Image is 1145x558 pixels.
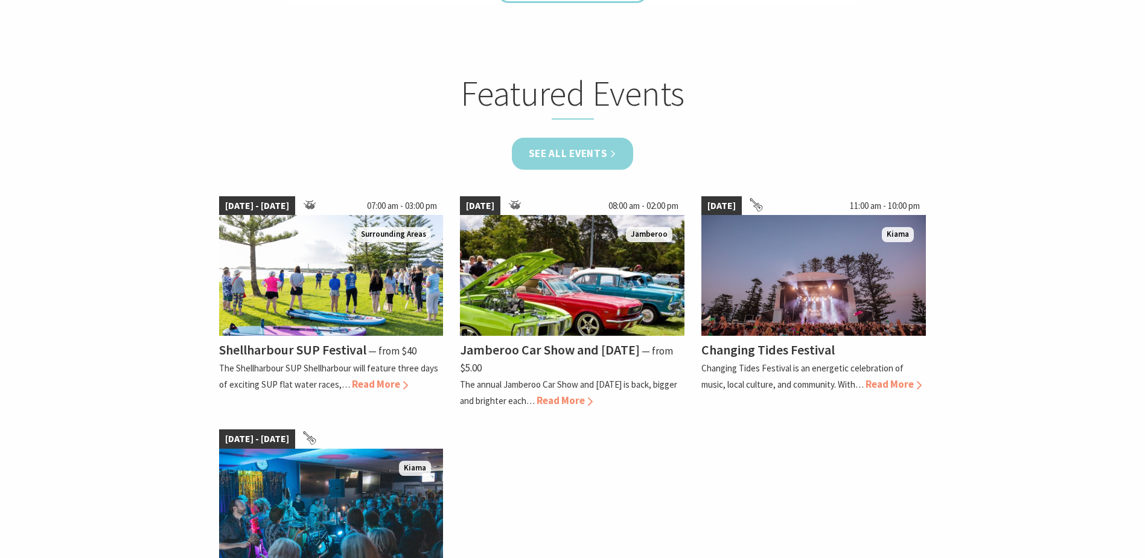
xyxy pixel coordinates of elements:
img: Changing Tides Main Stage [701,215,926,336]
p: The annual Jamberoo Car Show and [DATE] is back, bigger and brighter each… [460,379,677,406]
a: [DATE] 08:00 am - 02:00 pm Jamberoo Car Show Jamberoo Jamberoo Car Show and [DATE] ⁠— from $5.00 ... [460,196,684,409]
p: Changing Tides Festival is an energetic celebration of music, local culture, and community. With… [701,362,904,390]
span: Kiama [882,227,914,242]
img: Jamberoo Car Show [460,215,684,336]
span: Read More [866,377,922,391]
h4: Shellharbour SUP Festival [219,341,366,358]
a: [DATE] 11:00 am - 10:00 pm Changing Tides Main Stage Kiama Changing Tides Festival Changing Tides... [701,196,926,409]
span: 11:00 am - 10:00 pm [844,196,926,216]
span: ⁠— from $40 [368,344,416,358]
h2: Featured Events [336,72,809,120]
span: Read More [537,394,593,407]
a: See all Events [512,138,634,170]
span: ⁠— from $5.00 [460,344,673,374]
h4: Jamberoo Car Show and [DATE] [460,341,640,358]
span: Read More [352,377,408,391]
span: [DATE] [701,196,742,216]
span: [DATE] - [DATE] [219,196,295,216]
p: The Shellharbour SUP Shellharbour will feature three days of exciting SUP flat water races,… [219,362,438,390]
a: [DATE] - [DATE] 07:00 am - 03:00 pm Jodie Edwards Welcome to Country Surrounding Areas Shellharbo... [219,196,444,409]
span: [DATE] [460,196,500,216]
span: [DATE] - [DATE] [219,429,295,449]
h4: Changing Tides Festival [701,341,835,358]
span: Surrounding Areas [356,227,431,242]
img: Jodie Edwards Welcome to Country [219,215,444,336]
span: Jamberoo [626,227,672,242]
span: Kiama [399,461,431,476]
span: 07:00 am - 03:00 pm [361,196,443,216]
span: 08:00 am - 02:00 pm [602,196,684,216]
